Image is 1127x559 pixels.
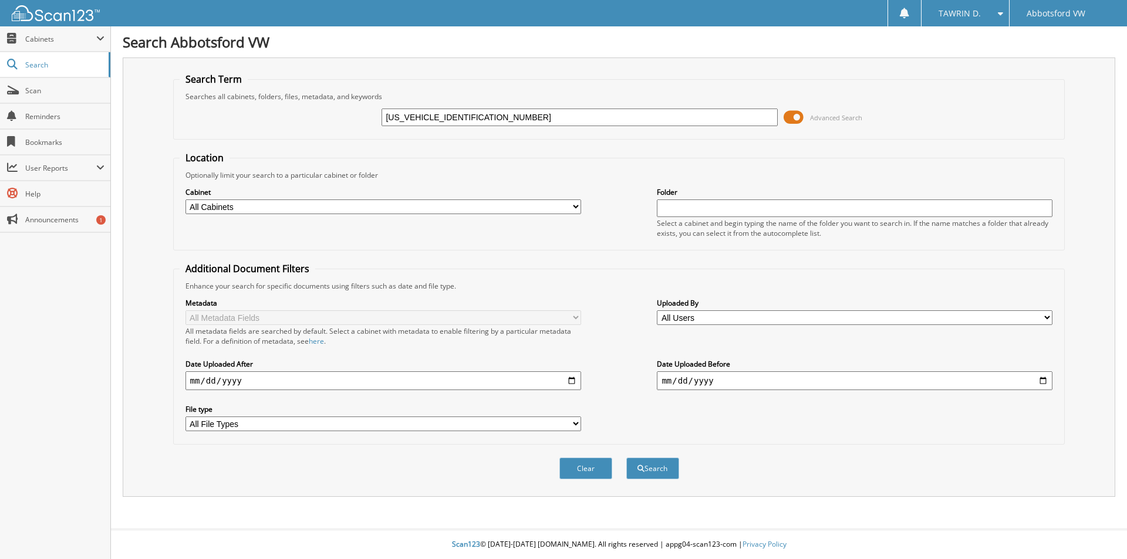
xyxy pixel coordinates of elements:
input: end [657,371,1052,390]
span: Bookmarks [25,137,104,147]
span: Scan123 [452,539,480,549]
div: Select a cabinet and begin typing the name of the folder you want to search in. If the name match... [657,218,1052,238]
h1: Search Abbotsford VW [123,32,1115,52]
label: Metadata [185,298,581,308]
label: Cabinet [185,187,581,197]
div: Searches all cabinets, folders, files, metadata, and keywords [180,92,1059,101]
span: Announcements [25,215,104,225]
a: here [309,336,324,346]
span: User Reports [25,163,96,173]
div: Optionally limit your search to a particular cabinet or folder [180,170,1059,180]
label: Folder [657,187,1052,197]
legend: Search Term [180,73,248,86]
span: Scan [25,86,104,96]
legend: Additional Document Filters [180,262,315,275]
div: 1 [96,215,106,225]
button: Search [626,458,679,479]
img: scan123-logo-white.svg [12,5,100,21]
div: © [DATE]-[DATE] [DOMAIN_NAME]. All rights reserved | appg04-scan123-com | [111,530,1127,559]
span: Cabinets [25,34,96,44]
div: Enhance your search for specific documents using filters such as date and file type. [180,281,1059,291]
span: Advanced Search [810,113,862,122]
span: Reminders [25,111,104,121]
label: Uploaded By [657,298,1052,308]
div: All metadata fields are searched by default. Select a cabinet with metadata to enable filtering b... [185,326,581,346]
span: Help [25,189,104,199]
span: Abbotsford VW [1027,10,1085,17]
span: Search [25,60,103,70]
input: start [185,371,581,390]
span: TAWRIN D. [939,10,981,17]
legend: Location [180,151,230,164]
a: Privacy Policy [743,539,787,549]
button: Clear [559,458,612,479]
label: Date Uploaded After [185,359,581,369]
label: Date Uploaded Before [657,359,1052,369]
label: File type [185,404,581,414]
